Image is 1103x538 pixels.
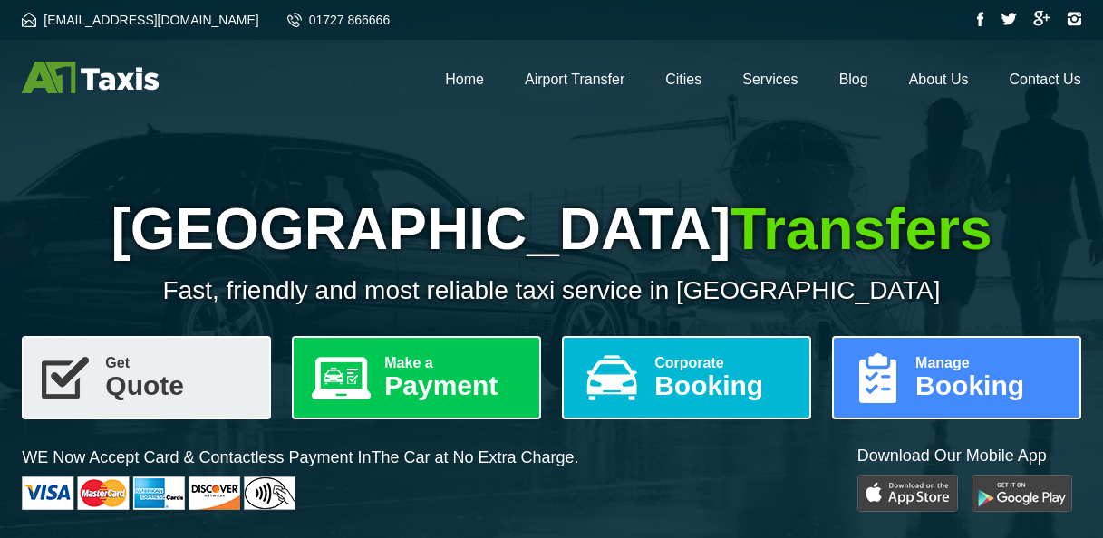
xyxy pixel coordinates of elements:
[839,72,868,87] a: Blog
[22,476,295,510] img: Cards
[730,197,992,262] span: Transfers
[909,72,969,87] a: About Us
[525,72,624,87] a: Airport Transfer
[22,13,258,27] a: [EMAIL_ADDRESS][DOMAIN_NAME]
[1001,13,1017,25] img: Twitter
[22,62,159,93] img: A1 Taxis St Albans LTD
[857,445,1081,467] p: Download Our Mobile App
[562,336,811,419] a: CorporateBooking
[977,12,984,26] img: Facebook
[292,336,541,419] a: Make aPayment
[384,356,525,370] span: Make a
[22,276,1080,305] p: Fast, friendly and most reliable taxi service in [GEOGRAPHIC_DATA]
[832,336,1081,419] a: ManageBooking
[1067,12,1081,26] img: Instagram
[972,475,1072,512] img: Google Play
[445,72,484,87] a: Home
[742,72,798,87] a: Services
[22,447,578,469] p: WE Now Accept Card & Contactless Payment In
[1010,72,1081,87] a: Contact Us
[665,72,701,87] a: Cities
[287,13,391,27] a: 01727 866666
[857,475,958,512] img: Play Store
[654,356,795,370] span: Corporate
[22,336,271,419] a: GetQuote
[1033,11,1050,26] img: Google Plus
[915,356,1065,370] span: Manage
[22,196,1080,263] h1: [GEOGRAPHIC_DATA]
[372,448,579,466] span: The Car at No Extra Charge.
[105,356,255,370] span: Get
